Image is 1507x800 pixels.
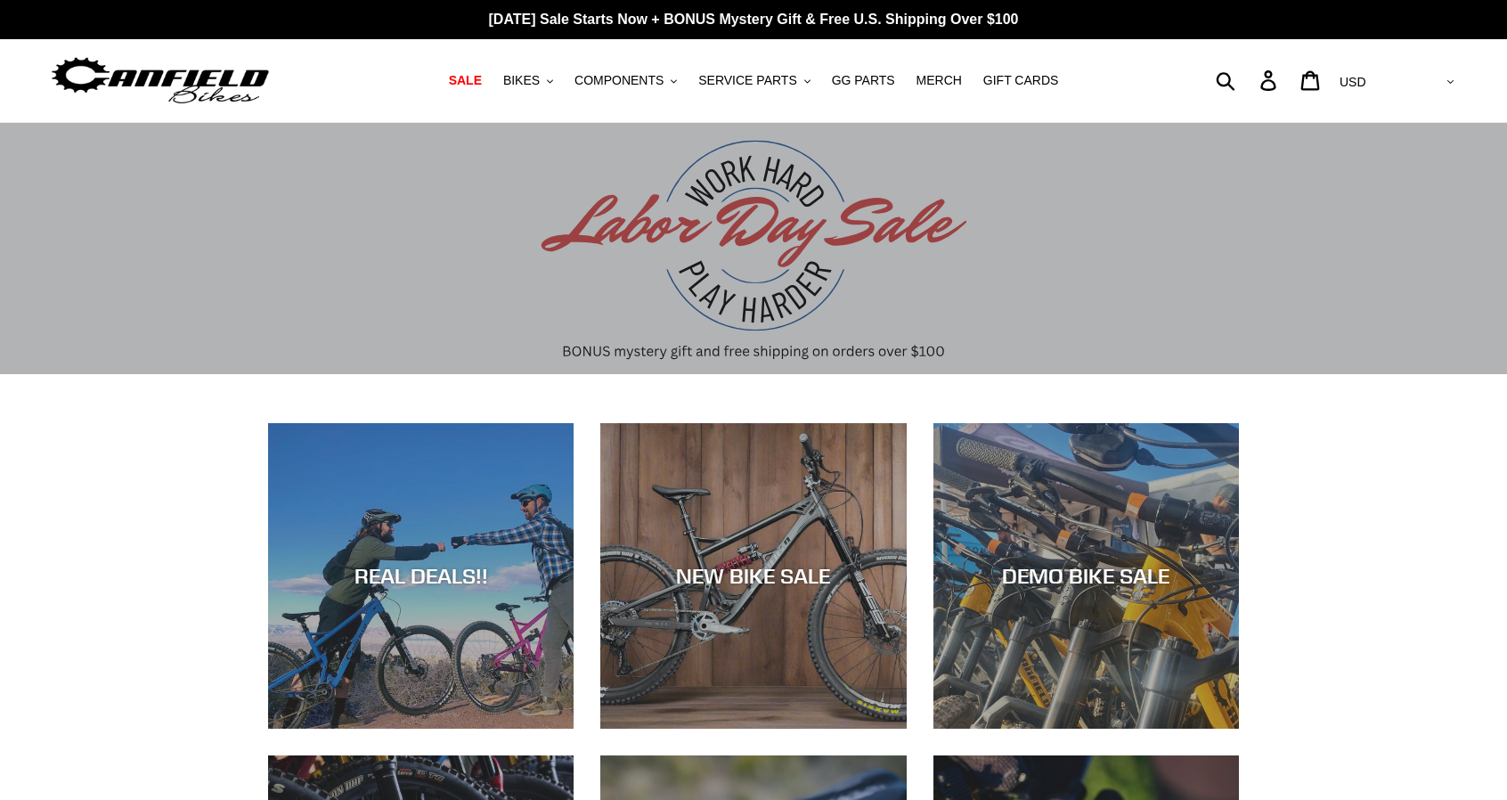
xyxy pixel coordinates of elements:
[600,563,906,589] div: NEW BIKE SALE
[832,73,895,88] span: GG PARTS
[698,73,796,88] span: SERVICE PARTS
[689,69,819,93] button: SERVICE PARTS
[449,73,482,88] span: SALE
[503,73,540,88] span: BIKES
[933,563,1239,589] div: DEMO BIKE SALE
[908,69,971,93] a: MERCH
[823,69,904,93] a: GG PARTS
[440,69,491,93] a: SALE
[916,73,962,88] span: MERCH
[933,423,1239,729] a: DEMO BIKE SALE
[49,53,272,109] img: Canfield Bikes
[1226,61,1271,100] input: Search
[974,69,1068,93] a: GIFT CARDS
[574,73,664,88] span: COMPONENTS
[268,563,574,589] div: REAL DEALS!!
[566,69,686,93] button: COMPONENTS
[494,69,562,93] button: BIKES
[268,423,574,729] a: REAL DEALS!!
[983,73,1059,88] span: GIFT CARDS
[600,423,906,729] a: NEW BIKE SALE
